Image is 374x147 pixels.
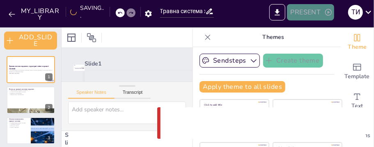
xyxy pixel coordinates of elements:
div: Т И [348,5,363,20]
div: 3 [7,117,55,144]
div: 3 [45,134,53,142]
p: Основні компоненти травної системи [9,118,28,122]
span: Position [87,33,96,43]
p: Something went wrong with the request. (CORS) [184,118,341,128]
p: Травна система хордових є складною [9,89,53,91]
p: Основні органи травної системи [9,122,28,124]
p: Generated with [URL] [75,56,85,58]
button: Т И [348,4,363,20]
p: Специфічні функції [9,124,28,125]
div: SAVING... [70,4,104,20]
button: ADD_SLIDE [4,32,57,50]
button: Apply theme to all slides [200,81,285,93]
p: У цій презентації ми розглянемо еволюцію травної системи хордових, її структурні зміни та значенн... [9,70,53,72]
div: 1 [7,56,55,83]
button: Transcript [115,90,151,99]
button: PRESENT [287,4,334,20]
div: Click to add title [204,104,263,107]
div: 2 [45,104,53,111]
span: Theme [348,43,367,52]
div: 2 [7,86,55,113]
strong: Травна система хордових: структурні зміни в процесі еволюції [9,66,49,70]
button: EXPORT_TO_POWERPOINT [269,4,285,20]
div: Layout [65,31,78,44]
span: Text [351,102,363,111]
button: MY_LIBRARY [6,5,64,23]
button: Speaker Notes [68,90,115,99]
div: Add ready made slides [341,57,374,86]
div: Add text boxes [341,86,374,116]
span: Template [345,72,370,81]
p: Взаємодія органів [9,125,28,127]
button: Sendsteps [200,54,260,68]
strong: Травна система хордових: структурні зміни в процесі еволюції [76,57,85,60]
p: Відмінності між видами [9,93,53,94]
button: Create theme [263,54,323,68]
p: Основні функції травної системи [9,91,53,93]
p: Вступ до травної системи хордових [9,88,53,90]
p: Themes [214,27,333,47]
p: Процес травлення [9,127,28,128]
div: Change the overall theme [341,27,374,57]
div: 1 [45,73,53,81]
input: INSERT_TITLE [160,5,206,17]
p: Взаємозв'язок з екосистемою [9,94,53,95]
p: У цій презентації ми розглянемо еволюцію травної системи хордових, її структурні зміни та значенн... [75,56,85,59]
p: Generated with [URL] [9,72,53,74]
